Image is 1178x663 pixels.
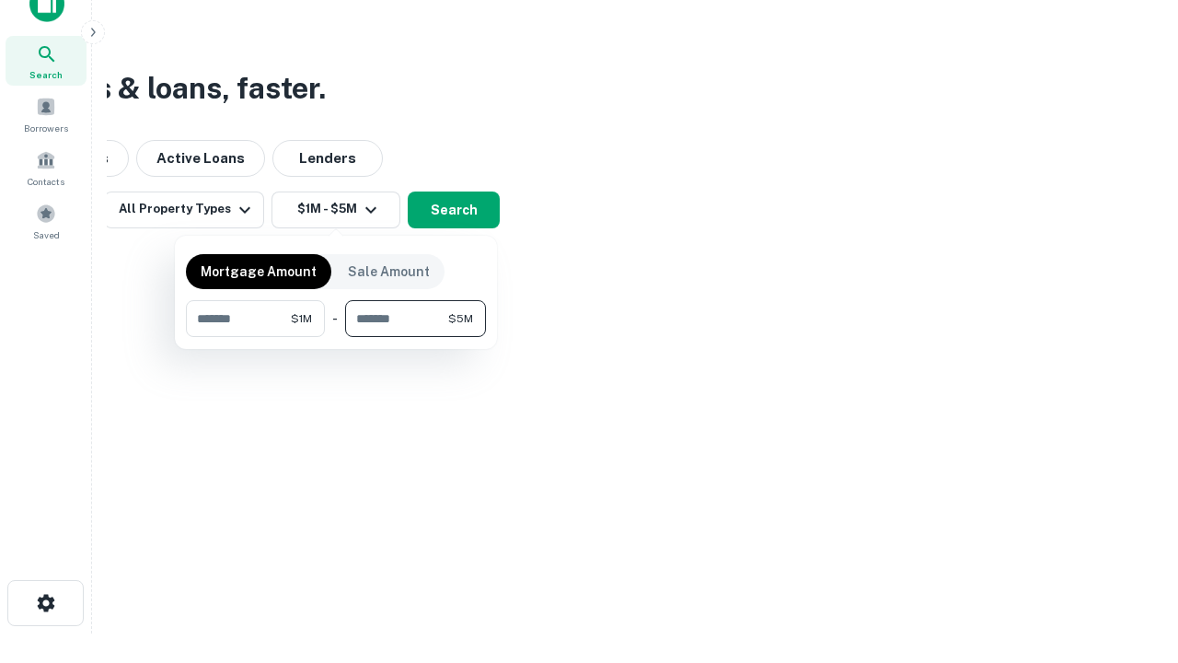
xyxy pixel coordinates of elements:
[291,310,312,327] span: $1M
[348,262,430,282] p: Sale Amount
[1086,516,1178,604] iframe: Chat Widget
[448,310,473,327] span: $5M
[332,300,338,337] div: -
[201,262,317,282] p: Mortgage Amount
